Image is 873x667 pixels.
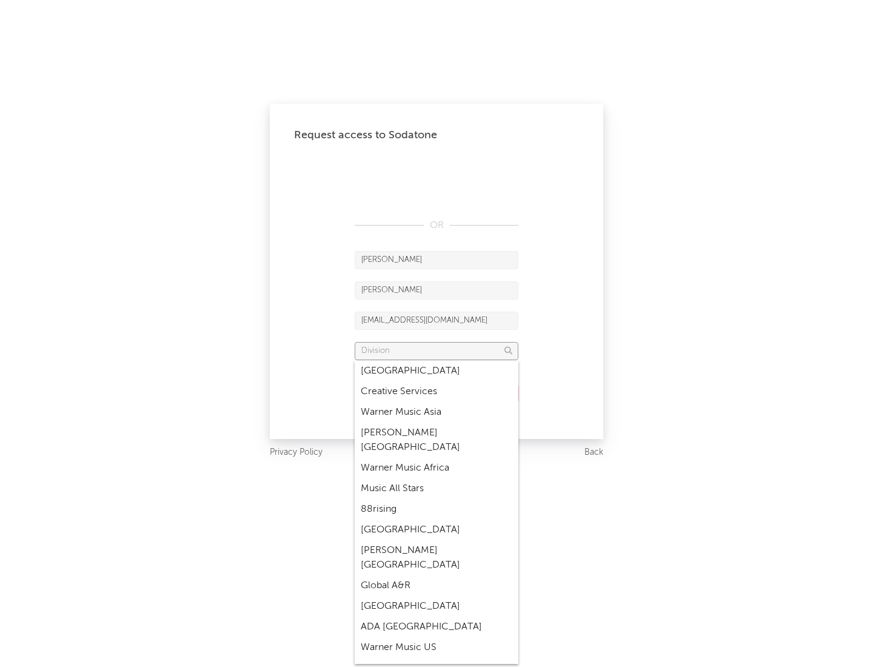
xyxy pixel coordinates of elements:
[294,128,579,142] div: Request access to Sodatone
[355,251,518,269] input: First Name
[355,361,518,381] div: [GEOGRAPHIC_DATA]
[355,458,518,478] div: Warner Music Africa
[355,520,518,540] div: [GEOGRAPHIC_DATA]
[355,596,518,617] div: [GEOGRAPHIC_DATA]
[355,499,518,520] div: 88rising
[355,402,518,423] div: Warner Music Asia
[355,218,518,233] div: OR
[584,445,603,460] a: Back
[355,617,518,637] div: ADA [GEOGRAPHIC_DATA]
[270,445,323,460] a: Privacy Policy
[355,312,518,330] input: Email
[355,637,518,658] div: Warner Music US
[355,478,518,499] div: Music All Stars
[355,575,518,596] div: Global A&R
[355,423,518,458] div: [PERSON_NAME] [GEOGRAPHIC_DATA]
[355,342,518,360] input: Division
[355,381,518,402] div: Creative Services
[355,281,518,300] input: Last Name
[355,540,518,575] div: [PERSON_NAME] [GEOGRAPHIC_DATA]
